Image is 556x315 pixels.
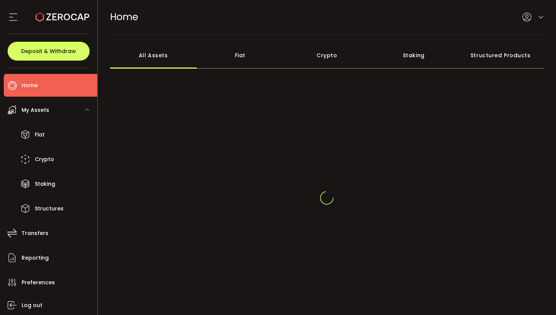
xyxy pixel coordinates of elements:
span: Deposit & Withdraw [21,49,76,54]
button: Deposit & Withdraw [8,42,90,61]
span: Transfers [22,228,48,239]
div: Staking [370,42,457,69]
div: Fiat [197,42,284,69]
span: Structures [35,203,64,214]
div: Crypto [284,42,371,69]
span: Crypto [35,154,54,165]
span: My Assets [22,105,49,116]
span: Staking [35,179,55,190]
span: Fiat [35,129,45,140]
span: Reporting [22,252,49,263]
span: Log out [22,300,42,311]
div: All Assets [110,42,197,69]
div: Structured Products [457,42,544,69]
span: Home [22,80,38,91]
span: Preferences [22,277,55,288]
span: Home [110,10,138,24]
